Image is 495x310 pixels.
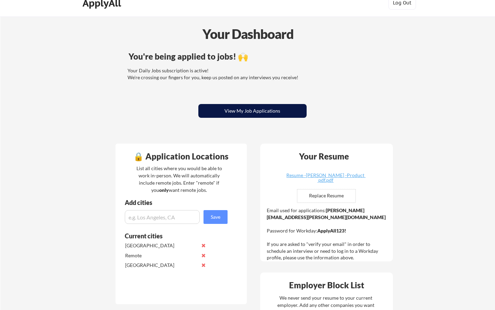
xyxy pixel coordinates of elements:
div: [GEOGRAPHIC_DATA] [125,242,198,249]
div: You're being applied to jobs! 🙌 [129,52,376,61]
input: e.g. Los Angeles, CA [125,210,200,224]
button: Save [203,210,228,224]
strong: ApplyAll123! [317,228,346,234]
div: Current cities [125,233,220,239]
div: Your Daily Jobs subscription is active! We're crossing our fingers for you, keep us posted on any... [128,67,375,81]
button: View My Job Applications [198,104,307,118]
div: Email used for applications: Password for Workday: If you are asked to "verify your email" in ord... [267,207,388,261]
div: Employer Block List [263,281,391,289]
strong: [PERSON_NAME][EMAIL_ADDRESS][PERSON_NAME][DOMAIN_NAME] [267,207,386,220]
strong: only [159,187,169,193]
div: Your Dashboard [1,24,495,44]
div: Your Resume [290,152,358,161]
div: Add cities [125,199,229,206]
div: 🔒 Application Locations [117,152,245,161]
div: Resume -[PERSON_NAME] -Product pdf.pdf [285,173,366,183]
div: List all cities where you would be able to work in-person. We will automatically include remote j... [132,165,227,194]
div: Remote [125,252,198,259]
a: Resume -[PERSON_NAME] -Product pdf.pdf [285,173,366,184]
div: [GEOGRAPHIC_DATA] [125,262,198,269]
